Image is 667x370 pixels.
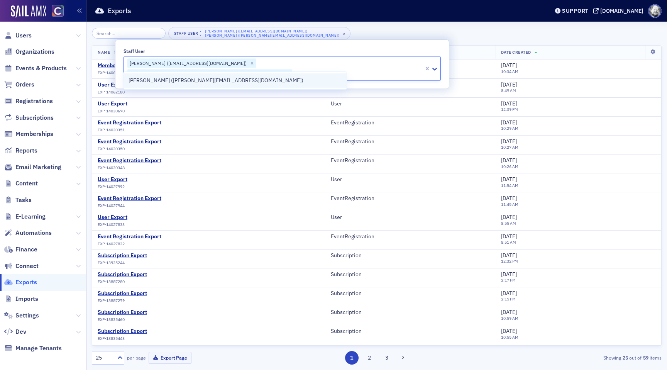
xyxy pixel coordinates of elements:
[98,336,125,341] span: EXP-13835443
[15,114,54,122] span: Subscriptions
[501,183,518,188] time: 11:54 AM
[4,245,37,254] a: Finance
[4,278,37,287] a: Exports
[4,130,53,138] a: Memberships
[15,146,37,155] span: Reports
[501,290,517,297] span: [DATE]
[642,354,650,361] strong: 59
[98,138,161,145] a: Event Registration Export
[501,69,518,74] time: 10:34 AM
[501,81,517,88] span: [DATE]
[96,354,113,362] div: 25
[98,81,127,88] a: User Export
[4,311,39,320] a: Settings
[98,157,161,164] div: Event Registration Export
[92,28,166,39] input: Search…
[4,179,38,188] a: Content
[15,229,52,237] span: Automations
[501,258,518,264] time: 12:32 PM
[4,344,62,353] a: Manage Tenants
[15,97,53,105] span: Registrations
[98,290,147,297] a: Subscription Export
[4,262,39,270] a: Connect
[4,97,53,105] a: Registrations
[648,4,662,18] span: Profile
[345,351,359,365] button: 1
[501,164,518,169] time: 10:26 AM
[501,202,518,207] time: 11:45 AM
[15,245,37,254] span: Finance
[15,130,53,138] span: Memberships
[168,27,351,40] button: Staff User[PERSON_NAME] ([EMAIL_ADDRESS][DOMAIN_NAME])[PERSON_NAME] ([PERSON_NAME][EMAIL_ADDRESS]...
[98,176,127,183] a: User Export
[501,252,517,259] span: [DATE]
[98,70,125,75] span: EXP-14063580
[501,334,518,340] time: 10:55 AM
[15,196,32,204] span: Tasks
[15,48,54,56] span: Organizations
[98,309,147,316] div: Subscription Export
[4,229,52,237] a: Automations
[4,48,54,56] a: Organizations
[98,119,161,126] a: Event Registration Export
[4,295,38,303] a: Imports
[11,5,46,18] a: SailAMX
[4,114,54,122] a: Subscriptions
[501,233,517,240] span: [DATE]
[98,109,125,114] span: EXP-14030670
[501,49,531,55] span: Date Created
[331,271,490,278] div: Subscription
[501,176,517,183] span: [DATE]
[4,146,37,155] a: Reports
[127,354,146,361] label: per page
[98,49,110,55] span: Name
[98,146,125,151] span: EXP-14030350
[98,184,125,189] span: EXP-14027992
[15,31,32,40] span: Users
[501,271,517,278] span: [DATE]
[501,214,517,221] span: [DATE]
[98,279,125,284] span: EXP-13887280
[501,277,516,283] time: 2:17 PM
[4,31,32,40] a: Users
[331,119,490,126] div: EventRegistration
[15,179,38,188] span: Content
[331,138,490,145] div: EventRegistration
[331,157,490,164] div: EventRegistration
[501,119,517,126] span: [DATE]
[4,196,32,204] a: Tasks
[15,64,67,73] span: Events & Products
[98,203,125,208] span: EXP-14027944
[98,100,127,107] a: User Export
[331,195,490,202] div: EventRegistration
[46,5,64,18] a: View Homepage
[124,48,145,54] div: Staff User
[52,5,64,17] img: SailAMX
[501,221,516,226] time: 8:55 AM
[108,6,131,15] h1: Exports
[248,59,256,68] div: Remove Aidan Sullivan (aidan@blueoceanideas.com)
[98,317,125,322] span: EXP-13835460
[174,31,198,36] div: Staff User
[331,176,490,183] div: User
[15,311,39,320] span: Settings
[98,214,127,221] a: User Export
[331,309,490,316] div: Subscription
[15,278,37,287] span: Exports
[331,328,490,335] div: Subscription
[98,252,147,259] a: Subscription Export
[501,62,517,69] span: [DATE]
[98,271,147,278] div: Subscription Export
[15,80,34,89] span: Orders
[127,59,248,68] div: [PERSON_NAME] ([EMAIL_ADDRESS][DOMAIN_NAME])
[98,62,146,69] div: Membership Export
[501,107,518,112] time: 12:39 PM
[15,262,39,270] span: Connect
[98,328,147,335] div: Subscription Export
